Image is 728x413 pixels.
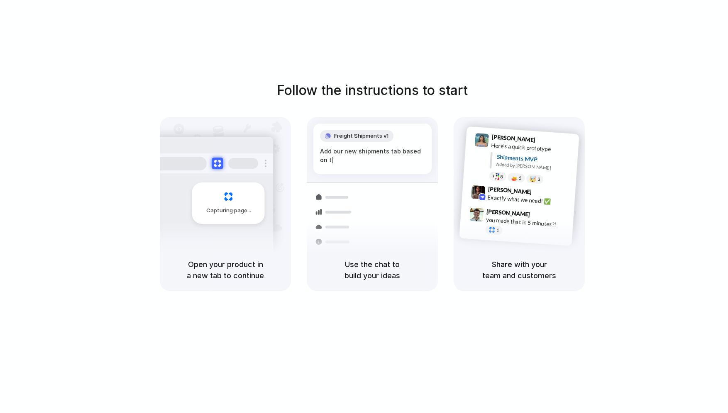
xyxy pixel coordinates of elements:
h1: Follow the instructions to start [277,80,468,100]
span: 9:47 AM [533,211,550,221]
span: 9:41 AM [538,136,555,146]
h5: Open your product in a new tab to continue [170,259,281,281]
div: Added by [PERSON_NAME] [496,161,572,173]
span: [PERSON_NAME] [488,185,532,197]
div: you made that in 5 minutes?! [486,215,569,229]
span: 5 [519,176,522,180]
span: | [332,157,334,163]
span: [PERSON_NAME] [491,132,535,144]
span: 9:42 AM [534,189,551,199]
div: 🤯 [530,176,537,182]
div: Shipments MVP [496,153,573,166]
span: 8 [500,175,503,179]
h5: Use the chat to build your ideas [317,259,428,281]
span: 1 [496,228,499,233]
div: Add our new shipments tab based on t [320,147,425,165]
span: Capturing page [206,206,252,215]
h5: Share with your team and customers [464,259,575,281]
div: Here's a quick prototype [491,141,574,155]
span: Freight Shipments v1 [334,132,388,140]
div: Exactly what we need! ✅ [487,193,570,207]
span: [PERSON_NAME] [486,207,530,219]
span: 3 [537,177,540,182]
